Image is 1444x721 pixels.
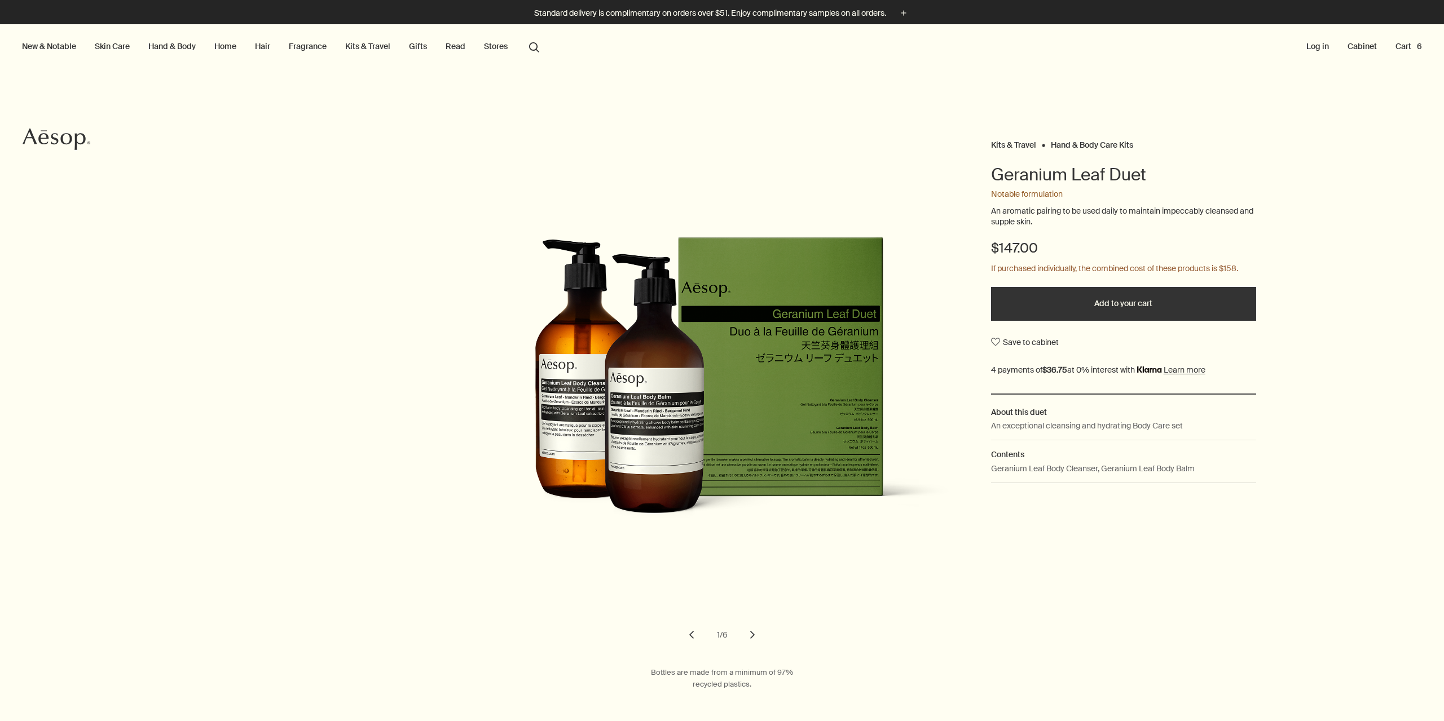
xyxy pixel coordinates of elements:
[740,622,765,647] button: next slide
[93,39,132,54] a: Skin Care
[20,125,93,156] a: Aesop
[534,7,886,19] p: Standard delivery is complimentary on orders over $51. Enjoy complimentary samples on all orders.
[1304,39,1331,54] button: Log in
[1393,39,1424,54] button: Cart6
[1304,24,1424,69] nav: supplementary
[146,39,198,54] a: Hand & Body
[991,332,1059,352] button: Save to cabinet
[120,137,962,647] div: Geranium Leaf Duet
[212,39,239,54] a: Home
[23,128,90,151] svg: Aesop
[991,448,1256,461] h2: Contents
[991,406,1256,418] h2: About this duet
[482,39,510,54] button: Stores
[991,140,1036,145] a: Kits & Travel
[1345,39,1379,54] a: Cabinet
[478,137,975,633] img: Geranium Leaf Body Balm texture.
[991,287,1256,321] button: Add to your cart - $147.00
[407,39,429,54] a: Gifts
[524,36,544,57] button: Open search
[991,163,1256,186] h1: Geranium Leaf Duet
[443,39,468,54] a: Read
[991,262,1238,276] p: If purchased individually, the combined cost of these products is $158.
[343,39,393,54] a: Kits & Travel
[679,622,704,647] button: previous slide
[534,7,910,20] button: Standard delivery is complimentary on orders over $51. Enjoy complimentary samples on all orders.
[287,39,329,54] a: Fragrance
[20,39,78,54] button: New & Notable
[991,206,1256,228] p: An aromatic pairing to be used daily to maintain impeccably cleansed and supple skin.
[651,667,793,689] span: Bottles are made from a minimum of 97% recycled plastics.
[991,239,1038,257] span: $147.00
[1051,140,1133,145] a: Hand & Body Care Kits
[991,462,1195,475] p: Geranium Leaf Body Cleanser, Geranium Leaf Body Balm
[253,39,272,54] a: Hair
[20,24,544,69] nav: primary
[991,419,1183,432] p: An exceptional cleansing and hydrating Body Care set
